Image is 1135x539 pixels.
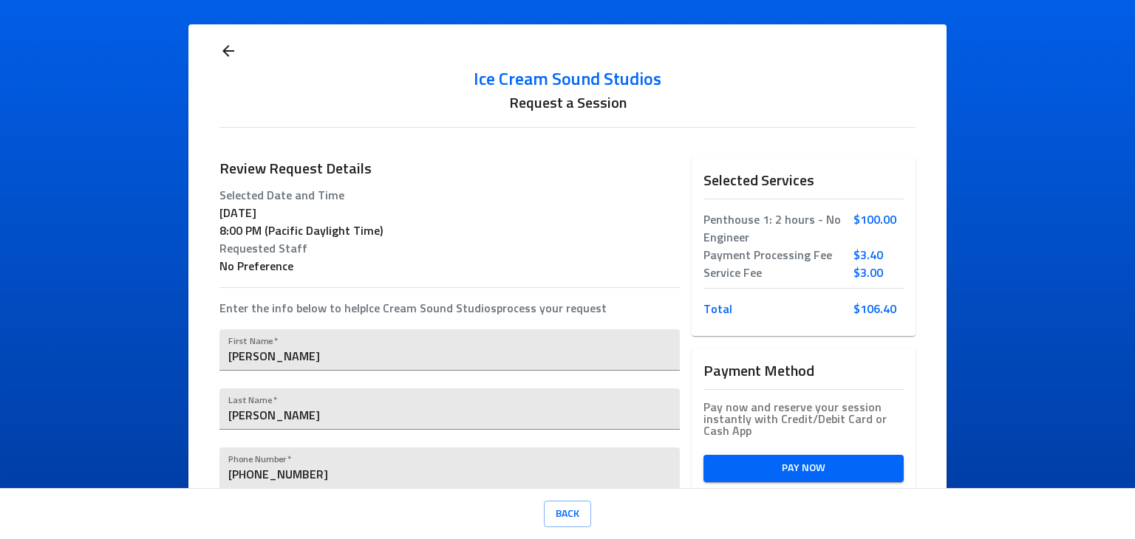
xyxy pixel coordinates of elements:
input: Enter your phone number [219,447,679,489]
p: Penthouse 1: 2 hours - No Engineer [703,211,853,247]
input: Smith [219,388,679,430]
a: Ice Cream Sound Studios [219,68,915,92]
p: Service Fee [703,264,853,282]
h6: Request a Session [219,92,915,115]
span: Back [556,505,579,523]
p: Requested Staff [219,240,679,258]
p: $106.40 [853,301,904,318]
h6: Payment Method [703,360,904,383]
input: John [219,329,679,371]
p: No Preference [219,258,679,275]
legend: Pay now and reserve your session instantly with Credit/Debit Card or Cash App [703,402,904,437]
p: Selected Date and Time [219,187,679,205]
p: $3.00 [853,264,904,282]
span: Pay Now [715,459,892,478]
p: Payment Processing Fee [703,247,853,264]
p: Enter the info below to help Ice Cream Sound Studios process your request [219,300,607,317]
button: Pay Now [703,455,904,482]
p: $100.00 [853,211,904,229]
p: [DATE] [219,205,679,222]
h6: Selected Services [703,169,904,193]
p: $3.40 [853,247,904,264]
p: 8:00 PM ( Pacific Daylight Time ) [219,222,679,240]
p: Total [703,301,853,318]
button: Back [544,501,591,528]
h6: Review Request Details [219,157,679,181]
